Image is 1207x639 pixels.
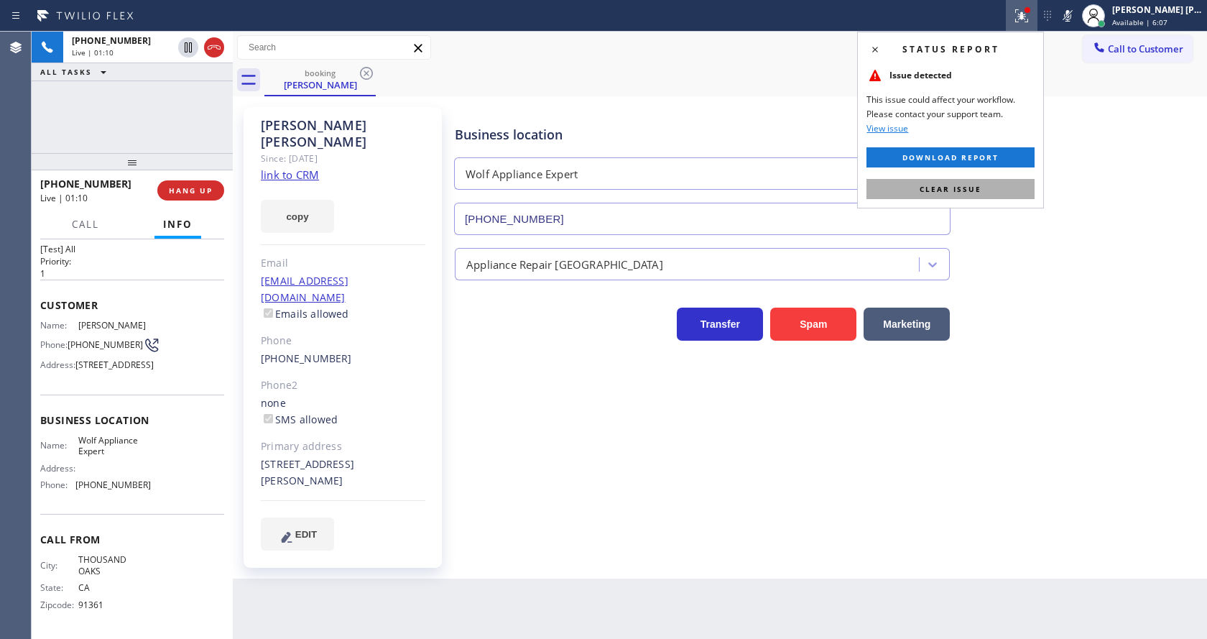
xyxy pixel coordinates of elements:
[40,479,75,490] span: Phone:
[295,529,317,540] span: EDIT
[32,63,121,81] button: ALL TASKS
[72,35,151,47] span: [PHONE_NUMBER]
[466,166,578,183] div: Wolf Appliance Expert
[261,307,349,321] label: Emails allowed
[238,36,430,59] input: Search
[261,167,319,182] a: link to CRM
[40,413,224,427] span: Business location
[78,599,150,610] span: 91361
[40,463,78,474] span: Address:
[40,533,224,546] span: Call From
[75,359,154,370] span: [STREET_ADDRESS]
[1112,17,1167,27] span: Available | 6:07
[864,308,950,341] button: Marketing
[40,67,92,77] span: ALL TASKS
[264,308,273,318] input: Emails allowed
[72,218,99,231] span: Call
[261,456,425,489] div: [STREET_ADDRESS][PERSON_NAME]
[677,308,763,341] button: Transfer
[1058,6,1078,26] button: Mute
[154,211,201,239] button: Info
[75,479,151,490] span: [PHONE_NUMBER]
[78,582,150,593] span: CA
[770,308,856,341] button: Spam
[169,185,213,196] span: HANG UP
[40,359,75,370] span: Address:
[261,413,338,426] label: SMS allowed
[40,243,224,255] p: [Test] All
[261,200,334,233] button: copy
[266,68,374,78] div: booking
[40,267,224,280] p: 1
[40,599,78,610] span: Zipcode:
[157,180,224,201] button: HANG UP
[63,211,108,239] button: Call
[261,395,425,428] div: none
[40,582,78,593] span: State:
[40,192,88,204] span: Live | 01:10
[1108,42,1183,55] span: Call to Customer
[78,320,150,331] span: [PERSON_NAME]
[1083,35,1193,63] button: Call to Customer
[163,218,193,231] span: Info
[68,339,143,350] span: [PHONE_NUMBER]
[40,440,78,451] span: Name:
[266,78,374,91] div: [PERSON_NAME]
[40,560,78,571] span: City:
[266,64,374,95] div: Thomas Franck
[204,37,224,58] button: Hang up
[454,203,951,235] input: Phone Number
[1112,4,1203,16] div: [PERSON_NAME] [PERSON_NAME]
[40,177,131,190] span: [PHONE_NUMBER]
[261,518,334,551] button: EDIT
[261,438,425,455] div: Primary address
[466,256,663,272] div: Appliance Repair [GEOGRAPHIC_DATA]
[40,298,224,312] span: Customer
[40,255,224,267] h2: Priority:
[78,554,150,576] span: THOUSAND OAKS
[261,150,425,167] div: Since: [DATE]
[261,255,425,272] div: Email
[78,435,150,457] span: Wolf Appliance Expert
[40,339,68,350] span: Phone:
[455,125,950,144] div: Business location
[264,414,273,423] input: SMS allowed
[178,37,198,58] button: Hold Customer
[40,320,78,331] span: Name:
[261,377,425,394] div: Phone2
[261,117,425,150] div: [PERSON_NAME] [PERSON_NAME]
[261,274,348,304] a: [EMAIL_ADDRESS][DOMAIN_NAME]
[261,351,352,365] a: [PHONE_NUMBER]
[72,47,114,58] span: Live | 01:10
[261,333,425,349] div: Phone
